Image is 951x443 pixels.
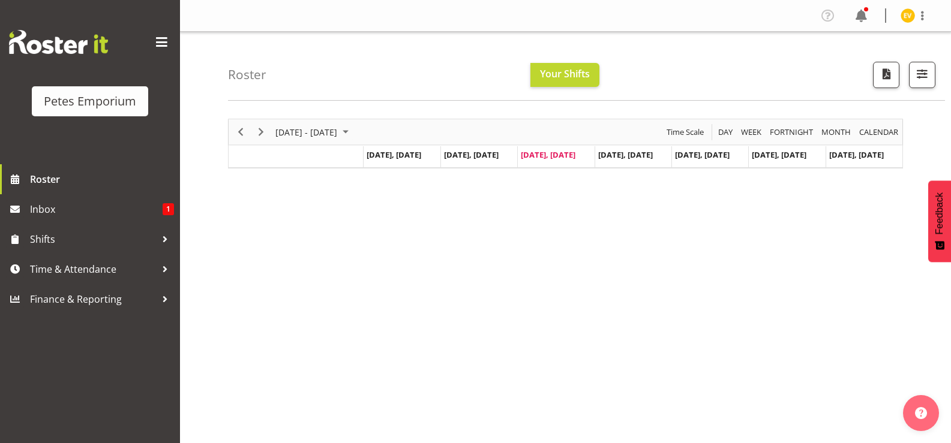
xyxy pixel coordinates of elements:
[909,62,935,88] button: Filter Shifts
[228,68,266,82] h4: Roster
[30,230,156,248] span: Shifts
[934,192,945,234] span: Feedback
[530,63,599,87] button: Your Shifts
[30,200,163,218] span: Inbox
[915,407,927,419] img: help-xxl-2.png
[30,260,156,278] span: Time & Attendance
[928,180,951,262] button: Feedback - Show survey
[30,170,174,188] span: Roster
[44,92,136,110] div: Petes Emporium
[873,62,899,88] button: Download a PDF of the roster according to the set date range.
[30,290,156,308] span: Finance & Reporting
[901,8,915,23] img: eva-vailini10223.jpg
[163,203,174,215] span: 1
[540,67,590,80] span: Your Shifts
[9,30,108,54] img: Rosterit website logo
